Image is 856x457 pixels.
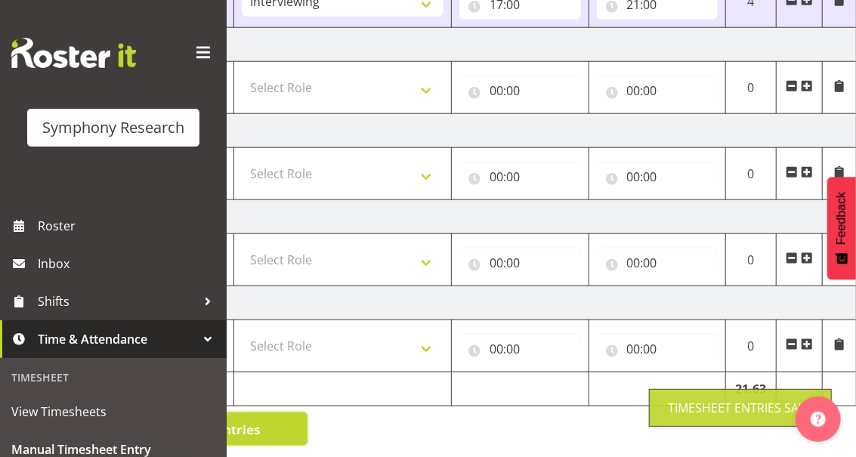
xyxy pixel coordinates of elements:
[597,162,718,192] input: Click to select...
[4,393,223,431] a: View Timesheets
[668,399,813,417] div: Timesheet Entries Save
[726,372,777,406] td: 21.63
[42,116,184,139] div: Symphony Research
[38,290,196,313] span: Shifts
[597,248,718,278] input: Click to select...
[597,334,718,364] input: Click to select...
[38,328,196,350] span: Time & Attendance
[726,62,777,114] td: 0
[726,320,777,372] td: 0
[459,334,581,364] input: Click to select...
[827,177,856,279] button: Feedback - Show survey
[726,148,777,200] td: 0
[835,192,848,245] span: Feedback
[11,38,136,68] img: Rosterit website logo
[459,248,581,278] input: Click to select...
[597,76,718,106] input: Click to select...
[726,234,777,286] td: 0
[38,252,219,275] span: Inbox
[11,400,215,423] span: View Timesheets
[459,162,581,192] input: Click to select...
[811,412,826,427] img: help-xxl-2.png
[38,215,219,237] span: Roster
[4,362,223,393] div: Timesheet
[459,76,581,106] input: Click to select...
